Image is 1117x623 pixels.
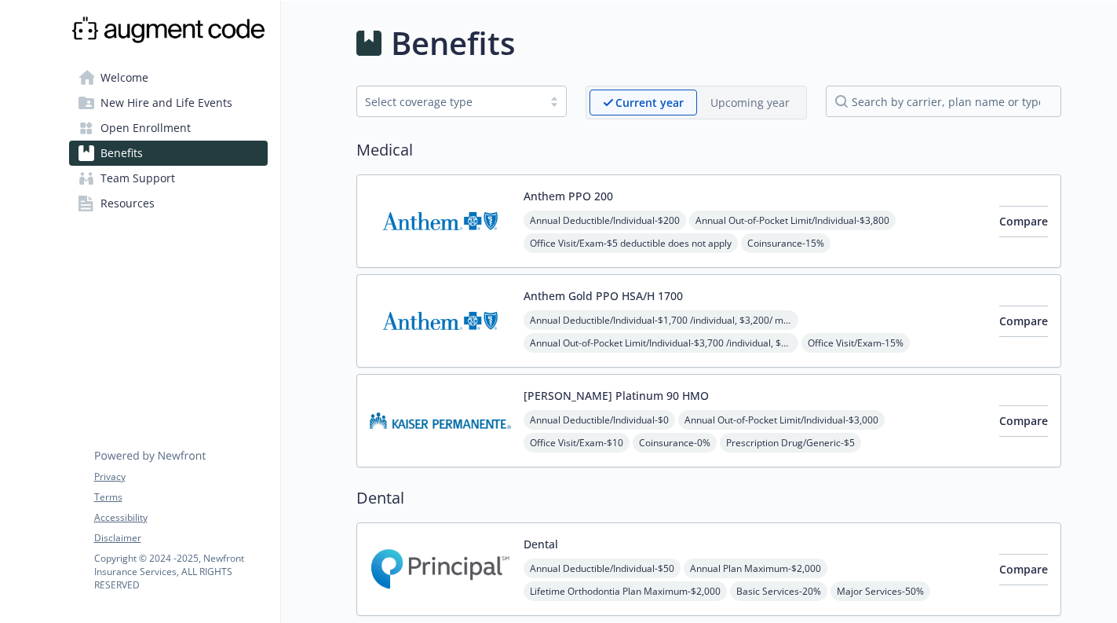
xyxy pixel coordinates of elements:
p: Copyright © 2024 - 2025 , Newfront Insurance Services, ALL RIGHTS RESERVED [94,552,267,592]
span: Coinsurance - 0% [633,433,717,453]
span: Welcome [100,65,148,90]
span: Compare [999,214,1048,229]
span: Office Visit/Exam - 15% [801,333,910,353]
span: Compare [999,413,1048,428]
span: Annual Deductible/Individual - $1,700 /individual, $3,200/ member [524,310,798,330]
span: Annual Out-of-Pocket Limit/Individual - $3,700 /individual, $3,700/ member [524,333,798,353]
a: New Hire and Life Events [69,90,268,115]
span: Resources [100,191,155,216]
button: Compare [999,306,1048,337]
span: Team Support [100,166,175,191]
button: Dental [524,536,558,552]
span: Office Visit/Exam - $5 deductible does not apply [524,233,738,253]
a: Open Enrollment [69,115,268,141]
span: New Hire and Life Events [100,90,232,115]
span: Annual Deductible/Individual - $200 [524,211,686,230]
a: Accessibility [94,511,267,525]
span: Open Enrollment [100,115,191,141]
span: Coinsurance - 15% [741,233,830,253]
span: Major Services - 50% [830,581,930,601]
button: Compare [999,206,1048,237]
h2: Medical [356,138,1061,162]
a: Resources [69,191,268,216]
span: Annual Deductible/Individual - $0 [524,410,675,430]
button: [PERSON_NAME] Platinum 90 HMO [524,387,709,404]
a: Terms [94,490,267,504]
img: Kaiser Permanente Insurance Company carrier logo [370,387,511,454]
span: Office Visit/Exam - $10 [524,433,630,453]
span: Basic Services - 20% [730,581,827,601]
img: Anthem Blue Cross carrier logo [370,288,511,354]
span: Prescription Drug/Generic - $5 [720,433,861,453]
span: Compare [999,313,1048,328]
span: Annual Deductible/Individual - $50 [524,559,681,578]
img: Anthem Blue Cross carrier logo [370,188,511,255]
a: Disclaimer [94,531,267,545]
button: Anthem PPO 200 [524,188,613,204]
h1: Benefits [391,20,515,67]
p: Upcoming year [710,94,790,111]
div: Select coverage type [365,93,535,110]
span: Annual Out-of-Pocket Limit/Individual - $3,800 [689,211,896,230]
a: Team Support [69,166,268,191]
a: Privacy [94,470,267,484]
p: Current year [615,94,684,111]
span: Annual Plan Maximum - $2,000 [684,559,827,578]
img: Principal Financial Group Inc carrier logo [370,536,511,603]
span: Benefits [100,141,143,166]
input: search by carrier, plan name or type [826,86,1061,117]
button: Compare [999,405,1048,437]
button: Compare [999,554,1048,585]
span: Compare [999,562,1048,577]
span: Annual Out-of-Pocket Limit/Individual - $3,000 [678,410,885,430]
button: Anthem Gold PPO HSA/H 1700 [524,288,683,304]
span: Lifetime Orthodontia Plan Maximum - $2,000 [524,581,727,601]
a: Benefits [69,141,268,166]
a: Welcome [69,65,268,90]
h2: Dental [356,486,1061,510]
